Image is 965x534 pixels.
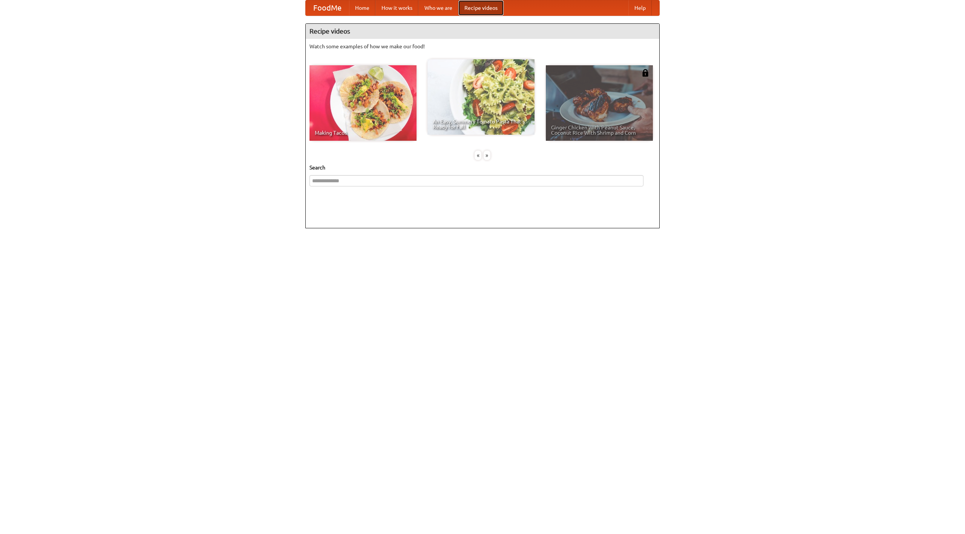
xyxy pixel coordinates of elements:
a: An Easy, Summery Tomato Pasta That's Ready for Fall [427,59,535,135]
a: Who we are [418,0,458,15]
div: « [475,151,481,160]
a: How it works [375,0,418,15]
a: Making Tacos [309,65,417,141]
img: 483408.png [642,69,649,77]
a: Home [349,0,375,15]
div: » [484,151,490,160]
h5: Search [309,164,656,171]
span: Making Tacos [315,130,411,135]
a: FoodMe [306,0,349,15]
span: An Easy, Summery Tomato Pasta That's Ready for Fall [433,119,529,129]
a: Recipe videos [458,0,504,15]
h4: Recipe videos [306,24,659,39]
p: Watch some examples of how we make our food! [309,43,656,50]
a: Help [628,0,652,15]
